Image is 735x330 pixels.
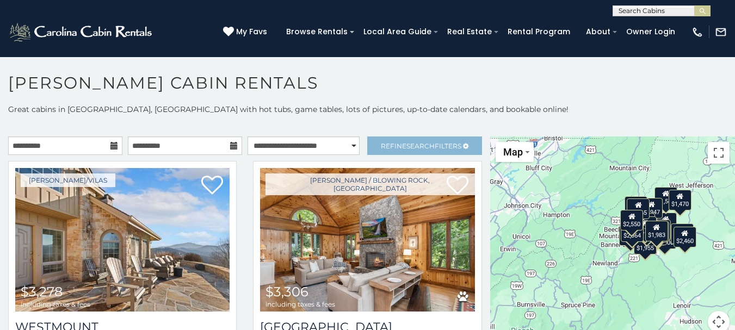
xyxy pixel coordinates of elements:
[265,301,335,308] span: including taxes & fees
[15,168,230,312] img: Westmount
[502,23,576,40] a: Rental Program
[668,190,691,210] div: $1,470
[201,175,223,197] a: Add to favorites
[654,187,677,208] div: $1,542
[15,168,230,312] a: Westmount $3,278 including taxes & fees
[260,168,474,312] img: Chimney Island
[715,26,727,38] img: mail-regular-white.png
[627,198,650,219] div: $1,865
[580,23,616,40] a: About
[358,23,437,40] a: Local Area Guide
[21,284,63,300] span: $3,278
[236,26,267,38] span: My Favs
[620,209,643,230] div: $2,550
[674,227,696,247] div: $2,460
[640,197,663,218] div: $1,947
[503,146,523,158] span: Map
[21,173,115,187] a: [PERSON_NAME]/Vilas
[648,219,671,240] div: $2,105
[265,173,474,195] a: [PERSON_NAME] / Blowing Rock, [GEOGRAPHIC_DATA]
[654,212,677,233] div: $2,810
[621,221,644,242] div: $2,364
[381,142,461,150] span: Refine Filters
[634,234,657,254] div: $1,955
[708,142,730,164] button: Toggle fullscreen view
[621,23,681,40] a: Owner Login
[634,233,657,254] div: $2,700
[8,21,155,43] img: White-1-2.png
[260,168,474,312] a: Chimney Island $3,306 including taxes & fees
[691,26,703,38] img: phone-regular-white.png
[223,26,270,38] a: My Favs
[645,220,668,241] div: $1,983
[442,23,497,40] a: Real Estate
[367,136,481,155] a: RefineSearchFilters
[496,142,534,162] button: Change map style
[653,228,676,249] div: $2,000
[625,196,647,217] div: $2,164
[265,284,308,300] span: $3,306
[21,301,90,308] span: including taxes & fees
[619,225,642,245] div: $2,465
[671,223,694,244] div: $2,129
[281,23,353,40] a: Browse Rentals
[406,142,435,150] span: Search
